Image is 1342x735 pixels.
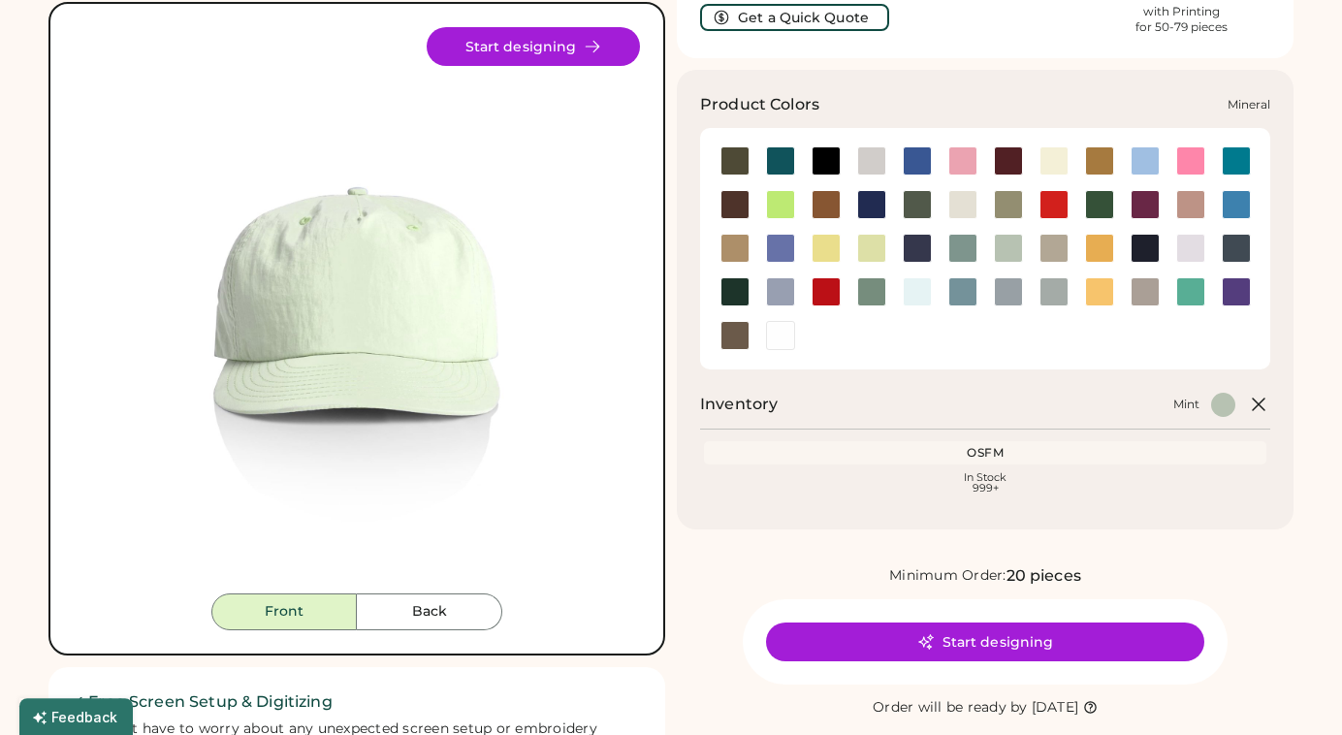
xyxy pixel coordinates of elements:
img: 1114 - Mint Front Image [74,27,640,593]
h2: Inventory [700,393,778,416]
iframe: Front Chat [1250,648,1333,731]
button: Get a Quick Quote [700,4,889,31]
h3: Product Colors [700,93,819,116]
button: Start designing [766,623,1204,661]
div: 20 pieces [1006,564,1081,588]
h2: ✓ Free Screen Setup & Digitizing [72,690,642,714]
div: OSFM [708,445,1262,461]
div: Mineral [1228,97,1270,112]
button: Start designing [427,27,640,66]
div: Order will be ready by [873,698,1028,718]
div: In Stock 999+ [708,472,1262,494]
button: Front [211,593,357,630]
button: Back [357,593,502,630]
div: with Printing for 50-79 pieces [1135,4,1228,35]
div: 1114 Style Image [74,27,640,593]
div: Mint [1173,397,1199,412]
div: Minimum Order: [889,566,1006,586]
div: [DATE] [1032,698,1079,718]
